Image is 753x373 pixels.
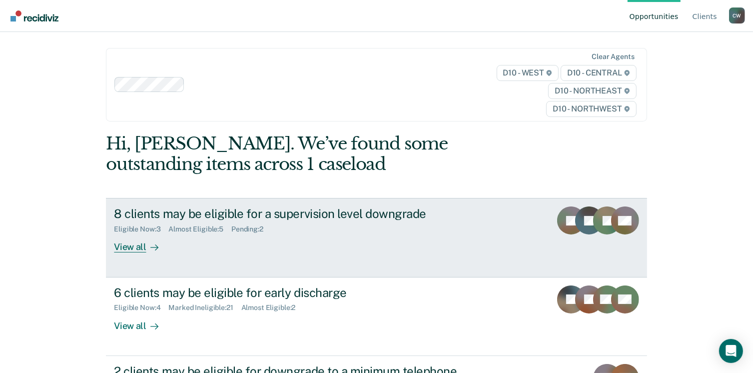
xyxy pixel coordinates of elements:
button: Profile dropdown button [729,7,745,23]
div: Eligible Now : 3 [114,225,168,233]
span: D10 - NORTHEAST [548,83,636,99]
div: View all [114,233,170,253]
a: 6 clients may be eligible for early dischargeEligible Now:4Marked Ineligible:21Almost Eligible:2V... [106,277,647,356]
div: 6 clients may be eligible for early discharge [114,285,465,300]
div: Clear agents [592,52,634,61]
div: Open Intercom Messenger [719,339,743,363]
div: Hi, [PERSON_NAME]. We’ve found some outstanding items across 1 caseload [106,133,539,174]
span: D10 - CENTRAL [561,65,637,81]
img: Recidiviz [10,10,58,21]
div: Almost Eligible : 2 [241,303,304,312]
div: Marked Ineligible : 21 [168,303,241,312]
div: Pending : 2 [231,225,271,233]
div: Eligible Now : 4 [114,303,168,312]
div: 8 clients may be eligible for a supervision level downgrade [114,206,465,221]
span: D10 - WEST [497,65,559,81]
span: D10 - NORTHWEST [546,101,636,117]
div: View all [114,312,170,331]
div: Almost Eligible : 5 [168,225,231,233]
div: C W [729,7,745,23]
a: 8 clients may be eligible for a supervision level downgradeEligible Now:3Almost Eligible:5Pending... [106,198,647,277]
